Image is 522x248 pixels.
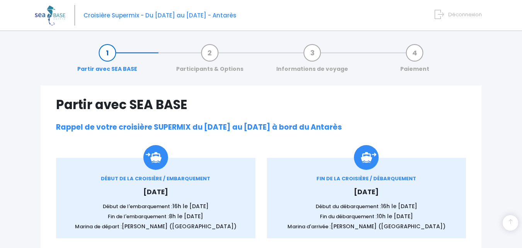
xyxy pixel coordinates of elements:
[354,187,379,197] span: [DATE]
[56,97,466,112] h1: Partir avec SEA BASE
[83,11,236,19] span: Croisière Supermix - Du [DATE] au [DATE] - Antarès
[377,212,413,220] span: 10h le [DATE]
[448,11,482,18] span: Déconnexion
[172,202,209,210] span: 16h le [DATE]
[381,202,417,210] span: 16h le [DATE]
[279,212,455,221] p: Fin du débarquement :
[73,49,141,73] a: Partir avec SEA BASE
[68,212,244,221] p: Fin de l'embarquement :
[143,187,168,197] span: [DATE]
[396,49,433,73] a: Paiement
[172,49,247,73] a: Participants & Options
[68,202,244,210] p: Début de l'embarquement :
[68,222,244,231] p: Marina de départ :
[279,202,455,210] p: Début du débarquement :
[143,145,168,170] img: Icon_embarquement.svg
[331,222,445,230] span: [PERSON_NAME] ([GEOGRAPHIC_DATA])
[316,175,416,182] span: FIN DE LA CROISIÈRE / DÉBARQUEMENT
[169,212,203,220] span: 8h le [DATE]
[101,175,210,182] span: DÉBUT DE LA CROISIÈRE / EMBARQUEMENT
[56,123,466,132] h2: Rappel de votre croisière SUPERMIX du [DATE] au [DATE] à bord du Antarès
[272,49,352,73] a: Informations de voyage
[354,145,379,170] img: icon_debarquement.svg
[122,222,236,230] span: [PERSON_NAME] ([GEOGRAPHIC_DATA])
[279,222,455,231] p: Marina d'arrivée :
